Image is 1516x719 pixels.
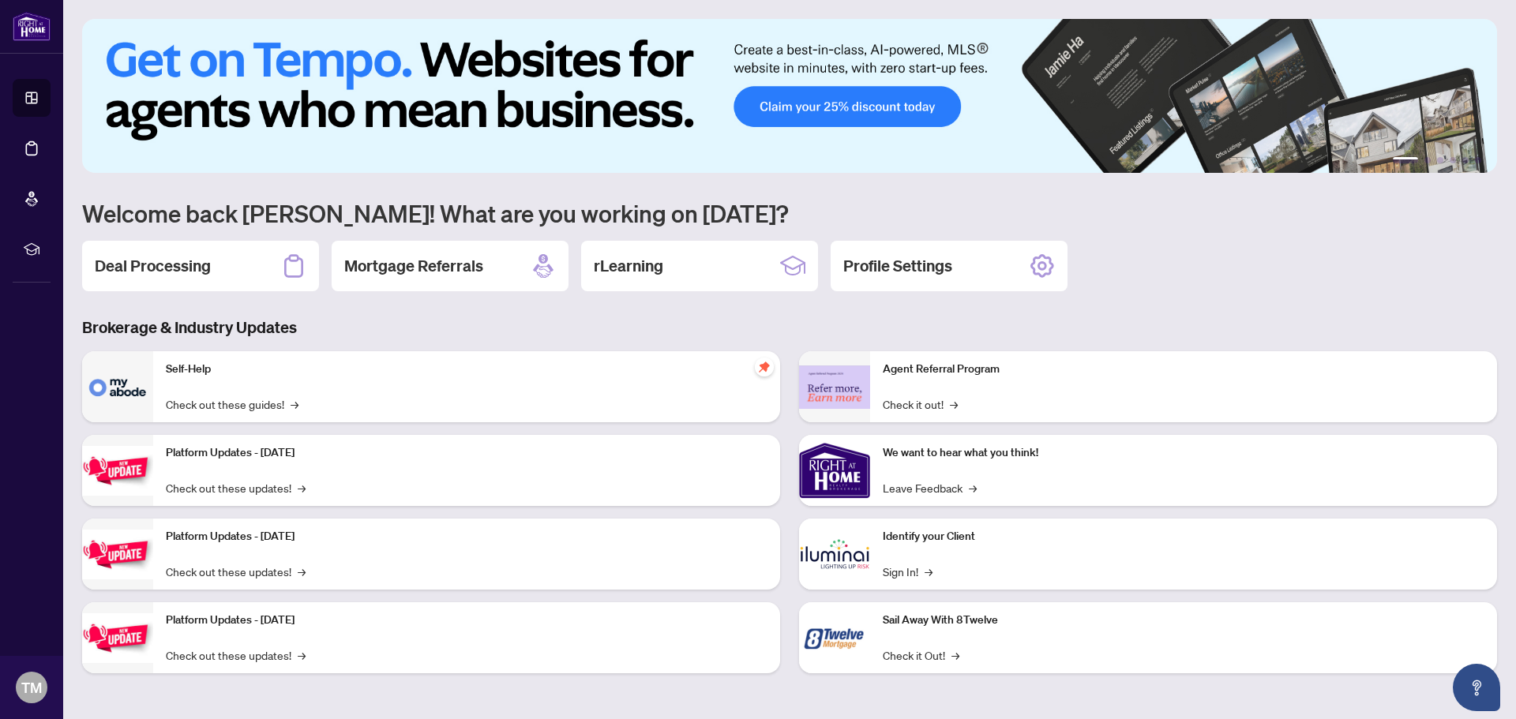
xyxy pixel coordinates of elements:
[594,255,663,277] h2: rLearning
[1393,157,1418,163] button: 1
[166,563,306,580] a: Check out these updates!→
[755,358,774,376] span: pushpin
[883,361,1484,378] p: Agent Referral Program
[1450,157,1456,163] button: 4
[166,479,306,496] a: Check out these updates!→
[95,255,211,277] h2: Deal Processing
[82,198,1497,228] h1: Welcome back [PERSON_NAME]! What are you working on [DATE]?
[883,479,977,496] a: Leave Feedback→
[1462,157,1469,163] button: 5
[843,255,952,277] h2: Profile Settings
[883,563,932,580] a: Sign In!→
[925,563,932,580] span: →
[1437,157,1443,163] button: 3
[298,646,306,664] span: →
[883,444,1484,462] p: We want to hear what you think!
[82,530,153,579] img: Platform Updates - July 8, 2025
[82,316,1497,339] h3: Brokerage & Industry Updates
[883,612,1484,629] p: Sail Away With 8Twelve
[1453,664,1500,711] button: Open asap
[883,646,959,664] a: Check it Out!→
[291,395,298,413] span: →
[951,646,959,664] span: →
[799,435,870,506] img: We want to hear what you think!
[166,612,767,629] p: Platform Updates - [DATE]
[166,395,298,413] a: Check out these guides!→
[344,255,483,277] h2: Mortgage Referrals
[82,351,153,422] img: Self-Help
[969,479,977,496] span: →
[799,365,870,409] img: Agent Referral Program
[950,395,958,413] span: →
[1424,157,1431,163] button: 2
[82,446,153,496] img: Platform Updates - July 21, 2025
[82,19,1497,173] img: Slide 0
[21,676,42,698] span: TM
[166,646,306,664] a: Check out these updates!→
[166,444,767,462] p: Platform Updates - [DATE]
[13,12,51,41] img: logo
[883,395,958,413] a: Check it out!→
[799,519,870,590] img: Identify your Client
[298,479,306,496] span: →
[883,528,1484,545] p: Identify your Client
[166,528,767,545] p: Platform Updates - [DATE]
[1475,157,1481,163] button: 6
[82,613,153,663] img: Platform Updates - June 23, 2025
[298,563,306,580] span: →
[799,602,870,673] img: Sail Away With 8Twelve
[166,361,767,378] p: Self-Help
